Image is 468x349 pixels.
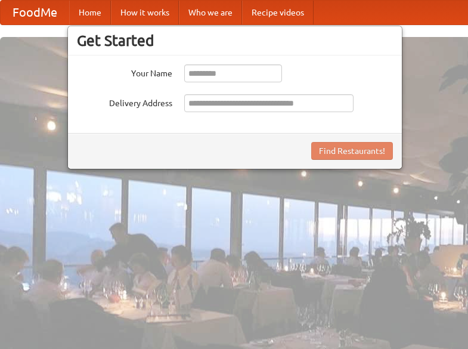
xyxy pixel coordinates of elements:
[311,142,393,160] button: Find Restaurants!
[242,1,314,24] a: Recipe videos
[1,1,69,24] a: FoodMe
[179,1,242,24] a: Who we are
[77,32,393,50] h3: Get Started
[69,1,111,24] a: Home
[77,94,172,109] label: Delivery Address
[111,1,179,24] a: How it works
[77,64,172,79] label: Your Name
